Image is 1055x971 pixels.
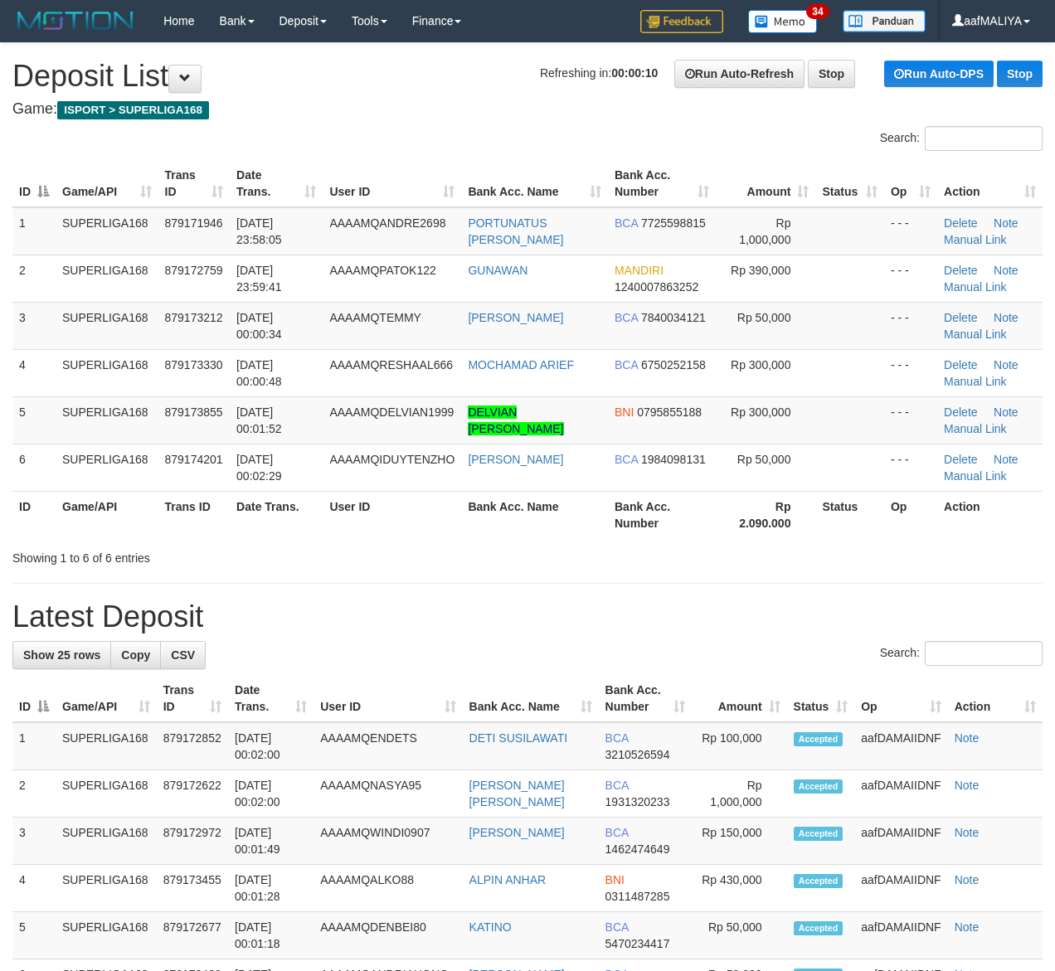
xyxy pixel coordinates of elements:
th: ID: activate to sort column descending [12,160,56,207]
td: SUPERLIGA168 [56,912,157,959]
img: Feedback.jpg [640,10,723,33]
span: BCA [605,731,629,745]
th: Amount: activate to sort column ascending [716,160,815,207]
span: BCA [605,779,629,792]
th: Bank Acc. Number: activate to sort column ascending [599,675,692,722]
input: Search: [925,126,1043,151]
td: AAAAMQWINDI0907 [314,818,462,865]
th: Game/API: activate to sort column ascending [56,675,157,722]
td: 3 [12,818,56,865]
td: - - - [884,349,937,396]
a: Delete [944,311,977,324]
th: Game/API [56,491,158,538]
span: CSV [171,648,195,662]
span: Refreshing in: [540,66,658,80]
td: SUPERLIGA168 [56,770,157,818]
td: - - - [884,255,937,302]
th: Trans ID: activate to sort column ascending [157,675,228,722]
a: Manual Link [944,328,1007,341]
th: User ID: activate to sort column ascending [314,675,462,722]
th: Action: activate to sort column ascending [937,160,1043,207]
span: Copy 0311487285 to clipboard [605,890,670,903]
span: [DATE] 23:58:05 [236,216,282,246]
a: ALPIN ANHAR [469,873,547,886]
td: 5 [12,396,56,444]
a: Manual Link [944,375,1007,388]
a: Show 25 rows [12,641,111,669]
a: Note [955,779,980,792]
span: Accepted [794,732,844,746]
a: KATINO [469,920,512,934]
a: Delete [944,453,977,466]
img: MOTION_logo.png [12,8,139,33]
h1: Latest Deposit [12,600,1043,634]
a: GUNAWAN [468,264,527,277]
td: AAAAMQDENBEI80 [314,912,462,959]
td: 879173455 [157,865,228,912]
span: Copy [121,648,150,662]
td: 3 [12,302,56,349]
a: Note [955,826,980,839]
a: Manual Link [944,280,1007,294]
input: Search: [925,641,1043,666]
td: aafDAMAIIDNF [854,912,947,959]
span: AAAAMQRESHAAL666 [329,358,453,371]
span: BCA [615,216,638,230]
td: aafDAMAIIDNF [854,865,947,912]
a: CSV [160,641,206,669]
th: Trans ID [158,491,231,538]
a: Delete [944,264,977,277]
span: Show 25 rows [23,648,100,662]
span: 879173855 [165,405,223,419]
span: Rp 50,000 [737,453,791,466]
th: Bank Acc. Number [608,491,716,538]
td: [DATE] 00:01:28 [228,865,314,912]
span: 879173330 [165,358,223,371]
a: Note [994,216,1019,230]
td: [DATE] 00:01:49 [228,818,314,865]
span: AAAAMQDELVIAN1999 [329,405,454,419]
span: MANDIRI [615,264,664,277]
td: Rp 430,000 [692,865,787,912]
th: Bank Acc. Name: activate to sort column ascending [463,675,599,722]
td: 879172622 [157,770,228,818]
div: Showing 1 to 6 of 6 entries [12,543,427,566]
span: Rp 50,000 [737,311,791,324]
td: 4 [12,349,56,396]
span: BCA [615,358,638,371]
th: User ID: activate to sort column ascending [323,160,461,207]
td: - - - [884,396,937,444]
span: 879171946 [165,216,223,230]
span: ISPORT > SUPERLIGA168 [57,101,209,119]
span: Copy 5470234417 to clipboard [605,937,670,950]
th: Op: activate to sort column ascending [854,675,947,722]
span: Accepted [794,874,844,888]
a: Note [955,920,980,934]
span: Rp 390,000 [731,264,790,277]
td: 5 [12,912,56,959]
a: Delete [944,405,977,419]
span: Accepted [794,921,844,935]
th: Status: activate to sort column ascending [815,160,884,207]
span: Rp 300,000 [731,405,790,419]
span: Copy 3210526594 to clipboard [605,748,670,761]
span: AAAAMQIDUYTENZHO [329,453,455,466]
span: AAAAMQANDRE2698 [329,216,445,230]
span: BCA [605,920,629,934]
th: User ID [323,491,461,538]
span: 34 [806,4,829,19]
td: SUPERLIGA168 [56,255,158,302]
a: Delete [944,358,977,371]
span: Copy 1984098131 to clipboard [641,453,706,466]
th: Date Trans.: activate to sort column ascending [230,160,323,207]
td: 879172852 [157,722,228,770]
td: SUPERLIGA168 [56,818,157,865]
span: 879172759 [165,264,223,277]
th: Game/API: activate to sort column ascending [56,160,158,207]
a: Note [994,405,1019,419]
h4: Game: [12,101,1043,118]
a: Note [955,873,980,886]
td: [DATE] 00:02:00 [228,722,314,770]
a: [PERSON_NAME] [PERSON_NAME] [469,779,565,808]
a: [PERSON_NAME] [469,826,565,839]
